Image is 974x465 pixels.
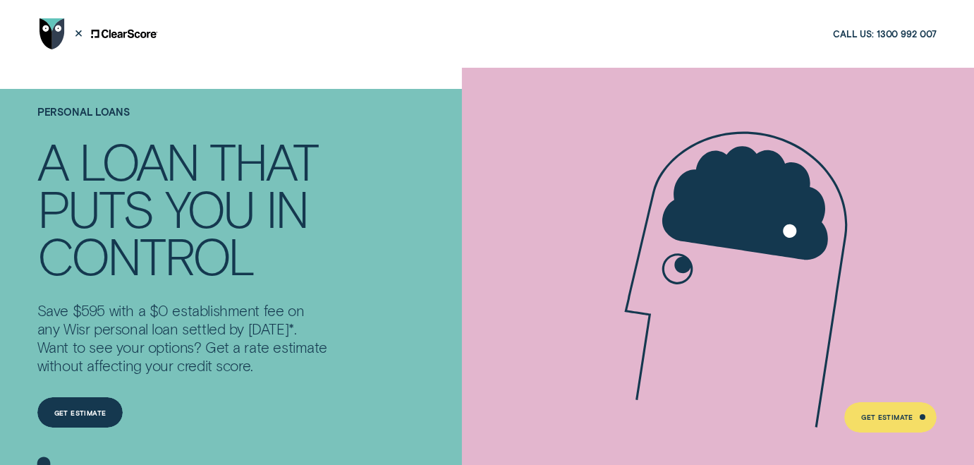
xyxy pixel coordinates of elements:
[79,138,197,185] div: LOAN
[37,185,153,232] div: PUTS
[833,28,874,40] span: Call us:
[37,301,331,375] p: Save $595 with a $0 establishment fee on any Wisr personal loan settled by [DATE]*. Want to see y...
[209,138,317,185] div: THAT
[266,185,308,232] div: IN
[37,107,331,138] h1: Personal Loans
[37,138,68,185] div: A
[165,185,254,232] div: YOU
[37,397,123,428] a: Get Estimate
[844,402,937,433] a: Get Estimate
[39,18,65,49] img: Wisr
[37,138,331,279] h4: A LOAN THAT PUTS YOU IN CONTROL
[877,28,937,40] span: 1300 992 007
[37,232,254,279] div: CONTROL
[833,28,937,40] a: Call us:1300 992 007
